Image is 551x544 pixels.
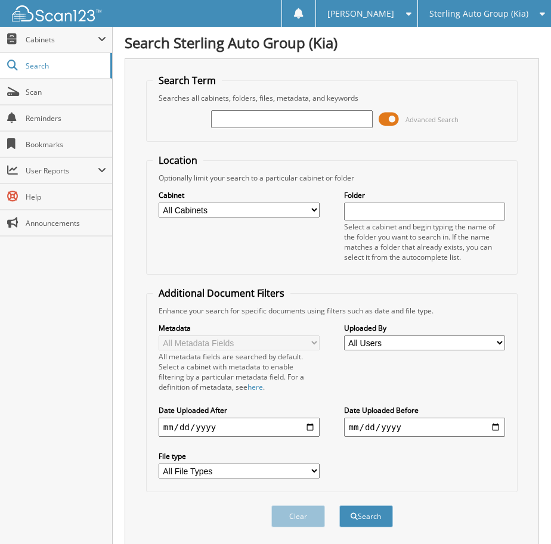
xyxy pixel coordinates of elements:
label: File type [159,451,320,461]
button: Clear [271,505,325,527]
span: Search [26,61,104,71]
span: [PERSON_NAME] [327,10,394,17]
a: here [247,382,263,392]
span: Announcements [26,218,106,228]
label: Date Uploaded After [159,405,320,415]
input: end [344,418,506,437]
label: Date Uploaded Before [344,405,506,415]
span: Scan [26,87,106,97]
label: Uploaded By [344,323,506,333]
legend: Search Term [153,74,222,87]
legend: Additional Document Filters [153,287,290,300]
div: Searches all cabinets, folders, files, metadata, and keywords [153,93,512,103]
span: Reminders [26,113,106,123]
img: scan123-logo-white.svg [12,5,101,21]
div: Optionally limit your search to a particular cabinet or folder [153,173,512,183]
label: Folder [344,190,506,200]
legend: Location [153,154,203,167]
span: User Reports [26,166,98,176]
span: Advanced Search [405,115,459,124]
span: Sterling Auto Group (Kia) [429,10,528,17]
div: Enhance your search for specific documents using filters such as date and file type. [153,306,512,316]
label: Cabinet [159,190,320,200]
div: Select a cabinet and begin typing the name of the folder you want to search in. If the name match... [344,222,506,262]
h1: Search Sterling Auto Group (Kia) [125,33,539,52]
span: Help [26,192,106,202]
div: All metadata fields are searched by default. Select a cabinet with metadata to enable filtering b... [159,352,320,392]
label: Metadata [159,323,320,333]
span: Bookmarks [26,139,106,150]
button: Search [339,505,393,527]
input: start [159,418,320,437]
span: Cabinets [26,35,98,45]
